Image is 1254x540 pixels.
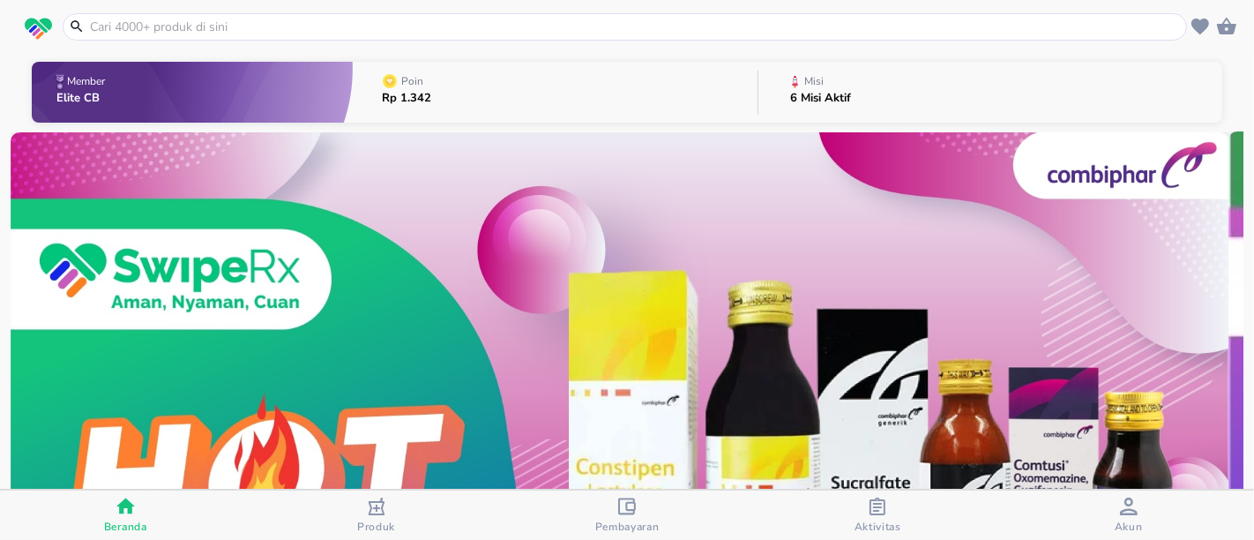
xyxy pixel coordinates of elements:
[104,520,147,534] span: Beranda
[758,57,1222,127] button: Misi6 Misi Aktif
[56,93,108,104] p: Elite CB
[382,93,431,104] p: Rp 1.342
[1115,520,1143,534] span: Akun
[752,491,1003,540] button: Aktivitas
[502,491,752,540] button: Pembayaran
[25,18,52,41] img: logo_swiperx_s.bd005f3b.svg
[855,520,901,534] span: Aktivitas
[353,57,758,127] button: PoinRp 1.342
[595,520,660,534] span: Pembayaran
[32,57,353,127] button: MemberElite CB
[790,93,851,104] p: 6 Misi Aktif
[357,520,395,534] span: Produk
[401,76,423,86] p: Poin
[67,76,105,86] p: Member
[1004,491,1254,540] button: Akun
[250,491,501,540] button: Produk
[804,76,824,86] p: Misi
[88,18,1183,36] input: Cari 4000+ produk di sini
